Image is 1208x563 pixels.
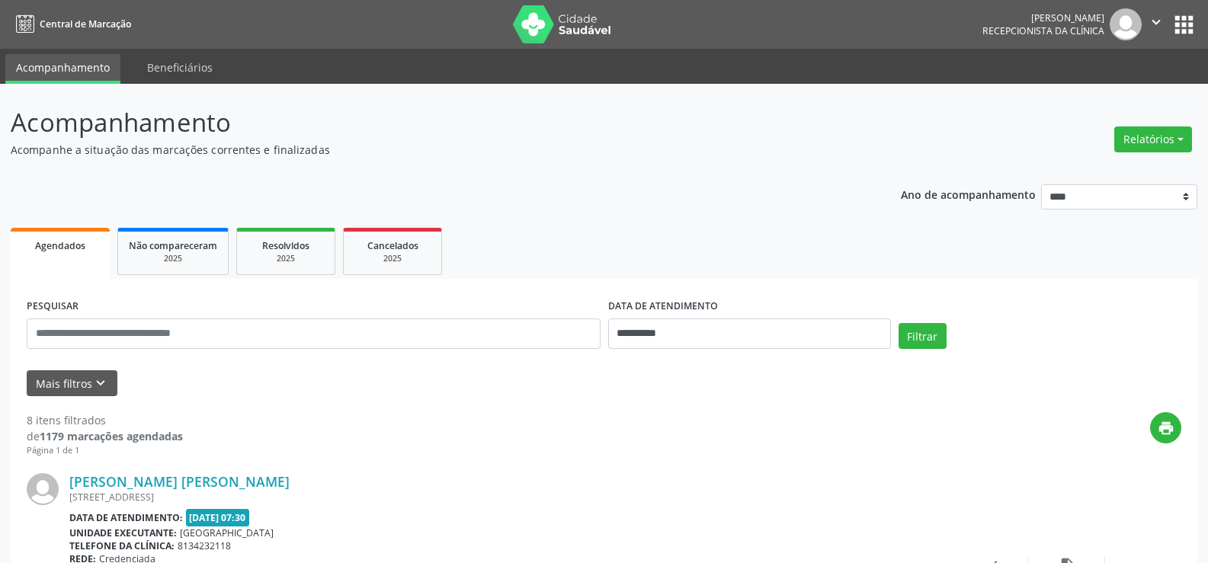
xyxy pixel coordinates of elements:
[27,444,183,457] div: Página 1 de 1
[11,11,131,37] a: Central de Marcação
[1148,14,1165,30] i: 
[367,239,418,252] span: Cancelados
[27,428,183,444] div: de
[608,295,718,318] label: DATA DE ATENDIMENTO
[262,239,309,252] span: Resolvidos
[178,539,231,552] span: 8134232118
[1110,8,1142,40] img: img
[27,412,183,428] div: 8 itens filtrados
[69,511,183,524] b: Data de atendimento:
[982,24,1104,37] span: Recepcionista da clínica
[35,239,85,252] span: Agendados
[1150,412,1181,443] button: print
[186,509,250,526] span: [DATE] 07:30
[982,11,1104,24] div: [PERSON_NAME]
[1171,11,1197,38] button: apps
[40,429,183,443] strong: 1179 marcações agendadas
[27,370,117,397] button: Mais filtroskeyboard_arrow_down
[248,253,324,264] div: 2025
[899,323,947,349] button: Filtrar
[1114,126,1192,152] button: Relatórios
[180,526,274,539] span: [GEOGRAPHIC_DATA]
[1158,420,1174,437] i: print
[11,104,841,142] p: Acompanhamento
[129,239,217,252] span: Não compareceram
[69,526,177,539] b: Unidade executante:
[27,295,79,318] label: PESQUISAR
[1142,8,1171,40] button: 
[11,142,841,158] p: Acompanhe a situação das marcações correntes e finalizadas
[92,375,109,392] i: keyboard_arrow_down
[40,18,131,30] span: Central de Marcação
[136,54,223,81] a: Beneficiários
[69,539,175,552] b: Telefone da clínica:
[69,491,953,504] div: [STREET_ADDRESS]
[27,473,59,505] img: img
[5,54,120,84] a: Acompanhamento
[901,184,1036,203] p: Ano de acompanhamento
[354,253,431,264] div: 2025
[69,473,290,490] a: [PERSON_NAME] [PERSON_NAME]
[129,253,217,264] div: 2025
